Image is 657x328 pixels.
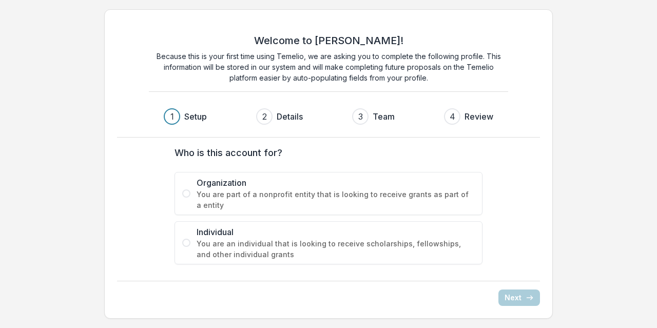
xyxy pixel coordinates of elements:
[450,110,455,123] div: 4
[197,226,475,238] span: Individual
[197,177,475,189] span: Organization
[149,51,508,83] p: Because this is your first time using Temelio, we are asking you to complete the following profil...
[373,110,395,123] h3: Team
[197,238,475,260] span: You are an individual that is looking to receive scholarships, fellowships, and other individual ...
[197,189,475,210] span: You are part of a nonprofit entity that is looking to receive grants as part of a entity
[170,110,174,123] div: 1
[465,110,493,123] h3: Review
[358,110,363,123] div: 3
[254,34,403,47] h2: Welcome to [PERSON_NAME]!
[498,290,540,306] button: Next
[277,110,303,123] h3: Details
[262,110,267,123] div: 2
[175,146,476,160] label: Who is this account for?
[164,108,493,125] div: Progress
[184,110,207,123] h3: Setup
